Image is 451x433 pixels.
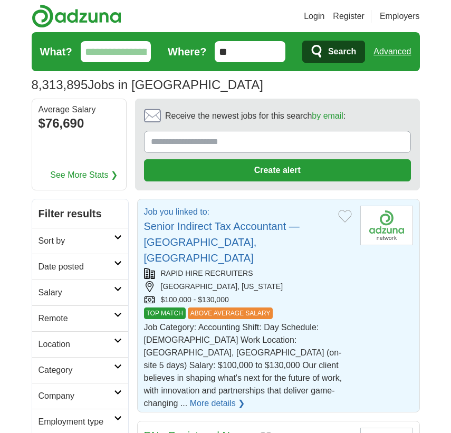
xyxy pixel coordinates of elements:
[190,397,245,410] a: More details ❯
[39,105,120,114] div: Average Salary
[32,228,128,254] a: Sort by
[32,4,121,28] img: Adzuna logo
[39,364,114,377] h2: Category
[39,312,114,325] h2: Remote
[39,235,114,247] h2: Sort by
[373,41,411,62] a: Advanced
[32,254,128,280] a: Date posted
[144,159,411,181] button: Create alert
[302,41,365,63] button: Search
[50,169,118,181] a: See More Stats ❯
[188,307,273,319] span: ABOVE AVERAGE SALARY
[144,294,352,305] div: $100,000 - $130,000
[32,78,263,92] h1: Jobs in [GEOGRAPHIC_DATA]
[40,44,72,60] label: What?
[39,114,120,133] div: $76,690
[32,383,128,409] a: Company
[144,206,330,218] p: Job you linked to:
[304,10,324,23] a: Login
[168,44,206,60] label: Where?
[32,357,128,383] a: Category
[380,10,420,23] a: Employers
[32,75,88,94] span: 8,313,895
[144,307,186,319] span: TOP MATCH
[312,111,343,120] a: by email
[144,220,300,264] a: Senior Indirect Tax Accountant — [GEOGRAPHIC_DATA], [GEOGRAPHIC_DATA]
[338,210,352,223] button: Add to favorite jobs
[39,416,114,428] h2: Employment type
[328,41,356,62] span: Search
[165,110,346,122] span: Receive the newest jobs for this search :
[144,268,352,279] div: RAPID HIRE RECRUITERS
[39,261,114,273] h2: Date posted
[144,281,352,292] div: [GEOGRAPHIC_DATA], [US_STATE]
[333,10,364,23] a: Register
[360,206,413,245] img: Company logo
[32,331,128,357] a: Location
[39,390,114,402] h2: Company
[144,323,342,408] span: Job Category: Accounting Shift: Day Schedule: [DEMOGRAPHIC_DATA] Work Location: [GEOGRAPHIC_DATA]...
[39,338,114,351] h2: Location
[39,286,114,299] h2: Salary
[32,305,128,331] a: Remote
[32,199,128,228] h2: Filter results
[32,280,128,305] a: Salary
